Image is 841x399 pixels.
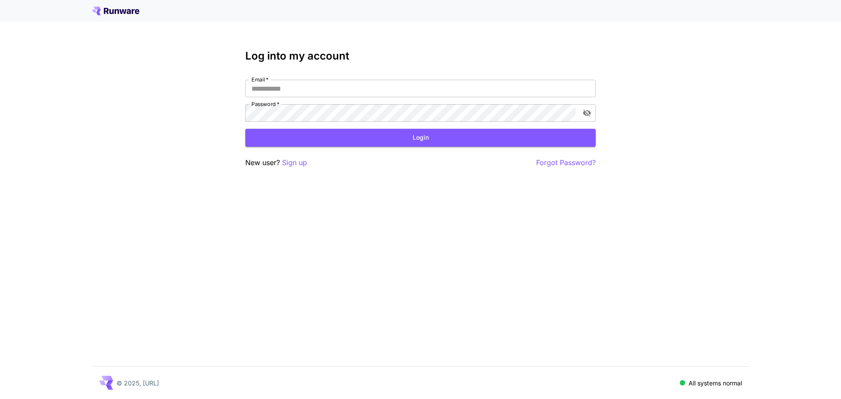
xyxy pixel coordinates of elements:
[579,105,595,121] button: toggle password visibility
[251,100,279,108] label: Password
[251,76,269,83] label: Email
[689,378,742,388] p: All systems normal
[245,50,596,62] h3: Log into my account
[536,157,596,168] button: Forgot Password?
[245,157,307,168] p: New user?
[245,129,596,147] button: Login
[282,157,307,168] button: Sign up
[117,378,159,388] p: © 2025, [URL]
